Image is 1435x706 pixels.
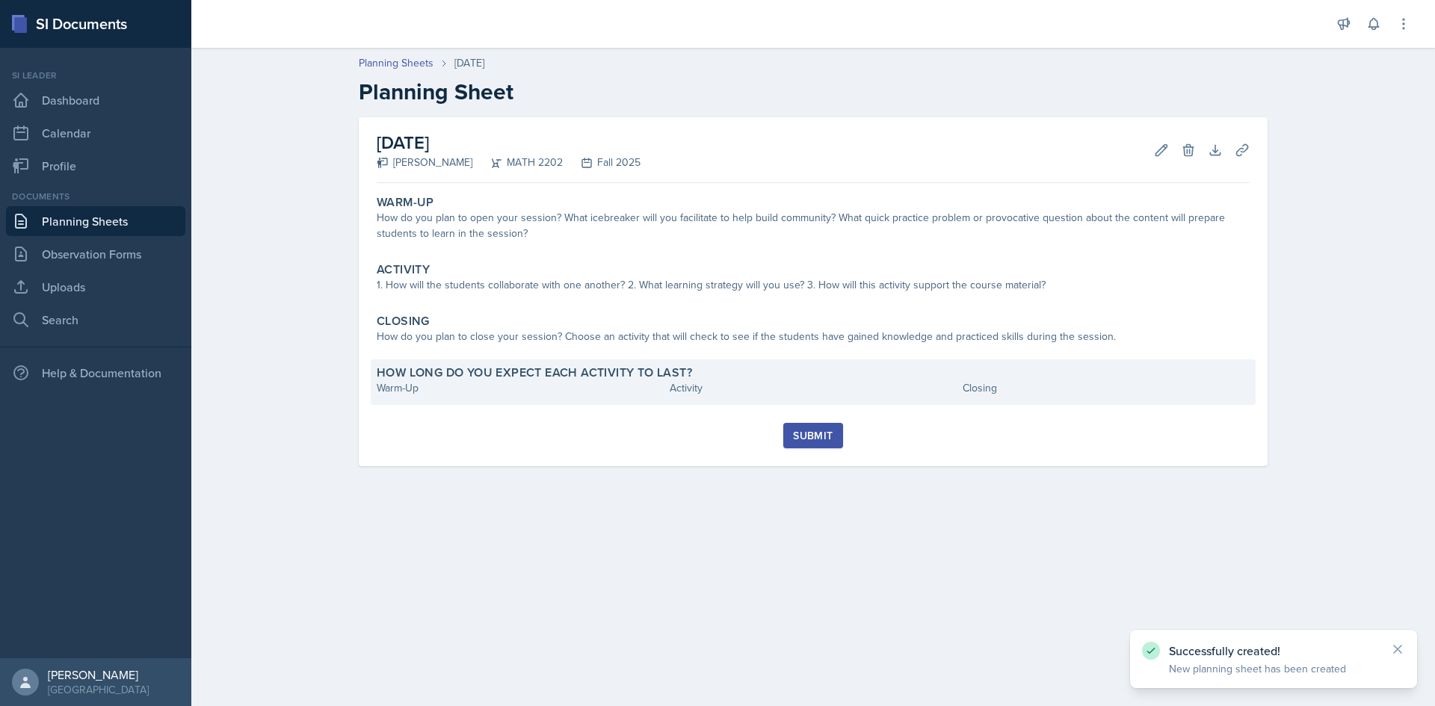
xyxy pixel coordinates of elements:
a: Observation Forms [6,239,185,269]
h2: [DATE] [377,129,641,156]
a: Calendar [6,118,185,148]
label: Warm-Up [377,195,434,210]
div: How do you plan to close your session? Choose an activity that will check to see if the students ... [377,329,1250,344]
p: Successfully created! [1169,643,1378,658]
div: [PERSON_NAME] [48,667,149,682]
div: Closing [963,380,1250,396]
div: 1. How will the students collaborate with one another? 2. What learning strategy will you use? 3.... [377,277,1250,293]
a: Dashboard [6,85,185,115]
label: Closing [377,314,430,329]
div: [DATE] [454,55,484,71]
h2: Planning Sheet [359,78,1268,105]
p: New planning sheet has been created [1169,661,1378,676]
a: Planning Sheets [6,206,185,236]
div: Warm-Up [377,380,664,396]
a: Planning Sheets [359,55,433,71]
div: Submit [793,430,833,442]
label: How long do you expect each activity to last? [377,365,692,380]
div: Activity [670,380,957,396]
button: Submit [783,423,842,448]
a: Search [6,305,185,335]
div: Documents [6,190,185,203]
div: [PERSON_NAME] [377,155,472,170]
div: How do you plan to open your session? What icebreaker will you facilitate to help build community... [377,210,1250,241]
div: [GEOGRAPHIC_DATA] [48,682,149,697]
div: Fall 2025 [563,155,641,170]
a: Uploads [6,272,185,302]
div: MATH 2202 [472,155,563,170]
div: Help & Documentation [6,358,185,388]
a: Profile [6,151,185,181]
div: Si leader [6,69,185,82]
label: Activity [377,262,430,277]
